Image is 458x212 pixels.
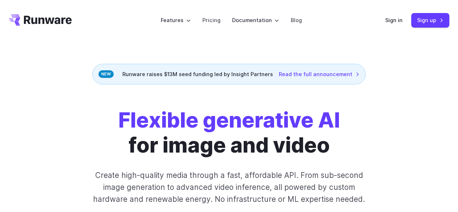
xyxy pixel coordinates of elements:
[88,169,370,205] p: Create high-quality media through a fast, affordable API. From sub-second image generation to adv...
[118,107,340,133] strong: Flexible generative AI
[385,16,403,24] a: Sign in
[161,16,191,24] label: Features
[202,16,220,24] a: Pricing
[232,16,279,24] label: Documentation
[118,108,340,158] h1: for image and video
[291,16,302,24] a: Blog
[92,64,366,84] div: Runware raises $13M seed funding led by Insight Partners
[279,70,360,78] a: Read the full announcement
[411,13,449,27] a: Sign up
[9,14,72,26] a: Go to /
